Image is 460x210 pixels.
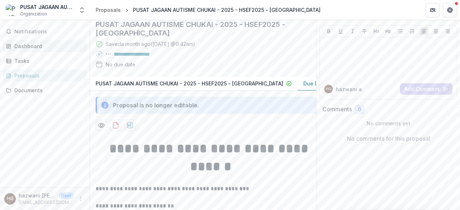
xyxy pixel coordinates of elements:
div: Proposal is no longer editable. [113,101,199,109]
a: Tasks [3,55,87,67]
nav: breadcrumb [93,5,323,15]
button: Get Help [443,3,457,17]
a: Documents [3,84,87,96]
button: Ordered List [408,27,417,36]
p: No comments yet [322,120,454,127]
button: Heading 2 [384,27,392,36]
p: User [59,192,74,199]
div: PUSAT JAGAAN AUTISME CHUKAI [20,3,74,11]
button: Align Left [420,27,428,36]
p: 98 % [106,52,111,57]
button: Strike [360,27,369,36]
a: Dashboard [3,40,87,52]
h2: Comments [322,106,352,113]
div: Proposals [96,6,121,14]
button: Add Comment [400,83,452,95]
div: Tasks [14,57,81,65]
p: No comments for this proposal [347,134,430,143]
a: Proposals [93,5,124,15]
button: Bullet List [396,27,405,36]
p: PUSAT JAGAAN AUTISME CHUKAI - 2025 - HSEF2025 - [GEOGRAPHIC_DATA] [96,80,283,87]
p: [EMAIL_ADDRESS][DOMAIN_NAME] [19,199,74,206]
div: hazwani ab ghani [7,196,14,201]
button: Preview 6f02823f-229e-46ec-9cde-3192e0bade64-1.pdf [96,120,107,131]
span: Notifications [14,29,84,35]
div: Dashboard [14,42,81,50]
button: download-proposal [124,120,136,131]
div: Proposals [14,72,81,79]
button: Align Center [432,27,440,36]
button: Heading 1 [372,27,381,36]
a: Proposals [3,70,87,81]
button: Notifications [3,26,87,37]
span: Organization [20,11,47,17]
div: Saved a month ago ( [DATE] @ 9:42am ) [106,40,195,48]
p: hazwani [PERSON_NAME] [19,192,56,199]
p: hazwani a [336,85,362,93]
button: Bold [325,27,333,36]
button: More [77,195,85,203]
button: Partners [425,3,440,17]
button: Italicize [348,27,357,36]
button: Open entity switcher [77,3,87,17]
div: Documents [14,87,81,94]
button: download-proposal [110,120,121,131]
div: hazwani ab ghani [326,87,331,91]
span: 0 [358,107,361,113]
div: PUSAT JAGAAN AUTISME CHUKAI - 2025 - HSEF2025 - [GEOGRAPHIC_DATA] [133,6,321,14]
button: Underline [336,27,345,36]
div: No due date [106,61,135,68]
h2: PUSAT JAGAAN AUTISME CHUKAI - 2025 - HSEF2025 - [GEOGRAPHIC_DATA] [96,20,299,37]
button: Align Right [443,27,452,36]
p: Due Diligence [303,80,339,87]
img: PUSAT JAGAAN AUTISME CHUKAI [6,4,17,16]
